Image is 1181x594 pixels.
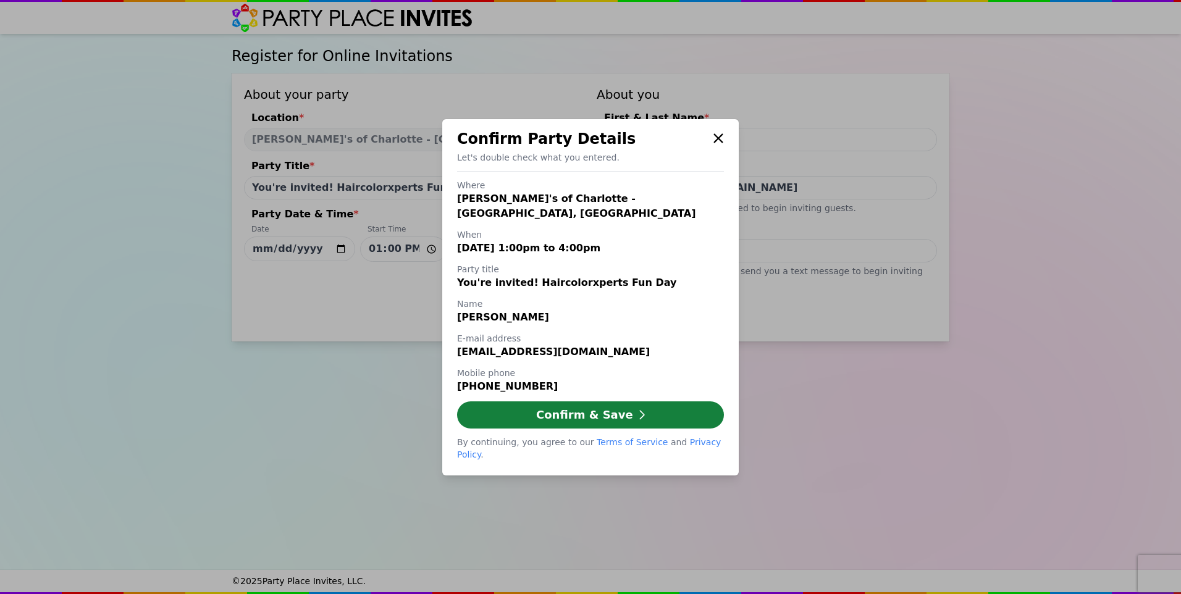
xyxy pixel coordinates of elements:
[457,129,708,149] div: Confirm Party Details
[457,436,724,461] div: By continuing, you agree to our and .
[457,332,724,345] h3: E-mail address
[457,401,724,429] button: Confirm & Save
[457,345,724,359] div: [EMAIL_ADDRESS][DOMAIN_NAME]
[457,241,724,256] div: [DATE] 1:00pm to 4:00pm
[457,191,724,221] div: [PERSON_NAME]'s of Charlotte - [GEOGRAPHIC_DATA], [GEOGRAPHIC_DATA]
[457,263,724,275] h3: Party title
[457,151,724,164] p: Let's double check what you entered.
[457,298,724,310] h3: Name
[457,379,724,394] div: [PHONE_NUMBER]
[457,179,724,191] h3: Where
[457,275,724,290] div: You're invited! Haircolorxperts Fun Day
[597,437,668,447] a: Terms of Service
[457,310,724,325] div: [PERSON_NAME]
[457,367,724,379] h3: Mobile phone
[457,228,724,241] h3: When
